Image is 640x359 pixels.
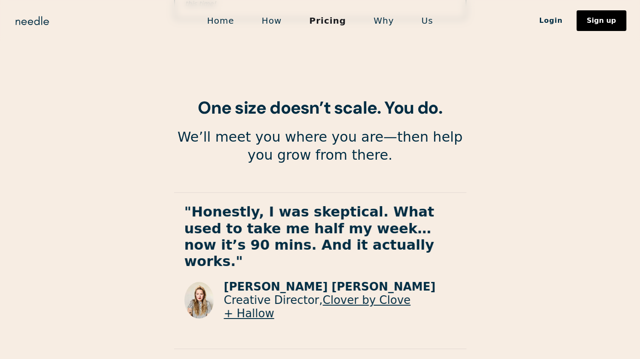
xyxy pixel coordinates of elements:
a: Sign up [576,10,626,31]
a: Login [525,13,576,28]
a: Home [193,12,248,30]
a: Us [407,12,447,30]
a: How [248,12,296,30]
p: We’ll meet you where you are—then help you grow from there. [174,128,466,164]
a: Pricing [295,12,360,30]
strong: "Honestly, I was skeptical. What used to take me half my week… now it’s 90 mins. And it actually ... [184,204,434,269]
a: Why [360,12,407,30]
p: [PERSON_NAME] [PERSON_NAME] [224,280,456,294]
div: Sign up [587,17,616,24]
p: Creative Director, [224,294,456,320]
a: Clover by Clove + Hallow [224,294,410,320]
h2: One size doesn’t scale. You do. [174,97,466,118]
